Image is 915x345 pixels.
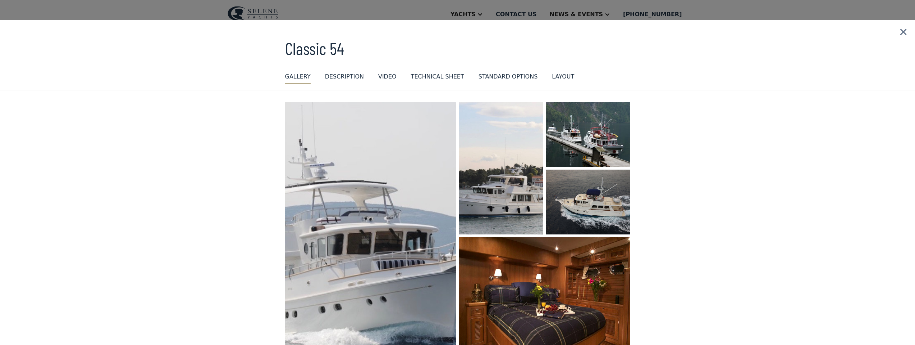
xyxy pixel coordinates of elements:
[285,39,630,58] h3: Classic 54
[892,20,915,44] img: icon
[411,72,464,84] a: Technical sheet
[479,72,538,81] div: standard options
[552,72,574,81] div: layout
[285,72,311,81] div: GALLERY
[411,72,464,81] div: Technical sheet
[552,72,574,84] a: layout
[378,72,397,81] div: VIDEO
[325,72,364,81] div: DESCRIPTION
[459,102,543,234] a: open lightbox
[378,72,397,84] a: VIDEO
[479,72,538,84] a: standard options
[285,72,311,84] a: GALLERY
[325,72,364,84] a: DESCRIPTION
[546,102,630,167] a: open lightbox
[546,170,630,234] a: open lightbox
